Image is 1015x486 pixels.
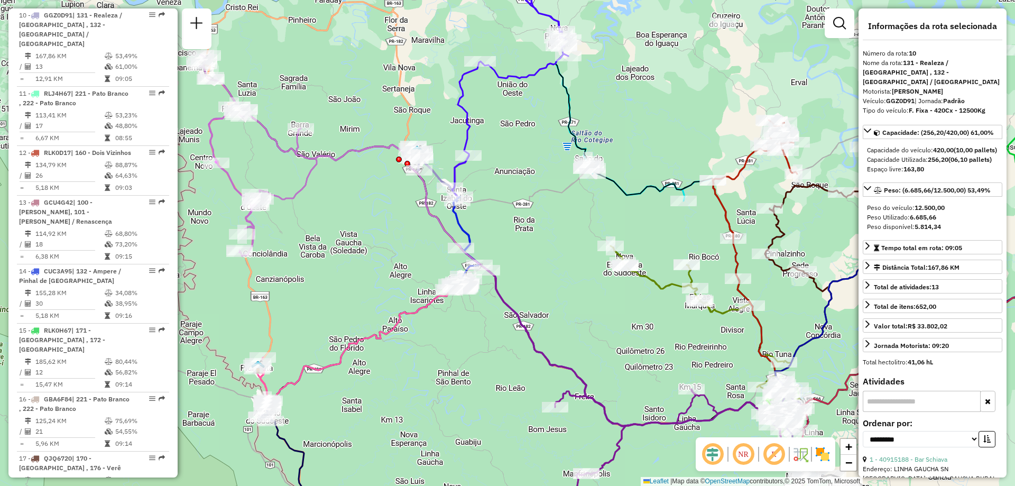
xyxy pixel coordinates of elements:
td: = [19,182,24,193]
span: Capacidade: (256,20/420,00) 61,00% [882,129,994,136]
div: Tipo do veículo: [863,106,1002,115]
td: 08:55 [115,133,165,143]
i: Distância Total [25,231,31,237]
div: Jornada Motorista: 09:20 [874,341,949,351]
div: Valor total: [874,322,947,331]
td: 15,47 KM [35,379,104,390]
strong: 420,00 [933,146,954,154]
div: Capacidade: (256,20/420,00) 61,00% [863,141,1002,178]
span: 12 - [19,149,131,157]
td: = [19,438,24,449]
td: / [19,61,24,72]
div: Peso: (6.685,66/12.500,00) 53,49% [863,199,1002,236]
td: 88,87% [115,160,165,170]
div: Total de itens: [874,302,936,311]
span: 14 - [19,267,121,285]
a: Capacidade: (256,20/420,00) 61,00% [863,125,1002,139]
span: Peso: (6.685,66/12.500,00) 53,49% [884,186,991,194]
span: Exibir rótulo [761,442,787,467]
div: Nome da rota: [863,58,1002,87]
i: Tempo total em rota [105,135,110,141]
strong: 5.814,34 [915,223,941,231]
td: 68,80% [115,228,165,239]
td: 56,82% [115,367,165,378]
div: Distância Total: [874,263,959,272]
td: / [19,367,24,378]
i: Total de Atividades [25,172,31,179]
em: Opções [149,327,155,333]
em: Opções [149,455,155,461]
i: Distância Total [25,477,31,483]
em: Opções [149,396,155,402]
td: 125,24 KM [35,416,104,426]
div: Capacidade do veículo: [867,145,998,155]
td: = [19,310,24,321]
h4: Atividades [863,377,1002,387]
strong: F. Fixa - 420Cx - 12500Kg [909,106,985,114]
strong: 10 [909,49,916,57]
label: Ordenar por: [863,417,1002,429]
td: 09:14 [115,379,165,390]
em: Opções [149,199,155,205]
a: Jornada Motorista: 09:20 [863,338,1002,352]
span: RLK0H67 [44,326,71,334]
em: Opções [149,268,155,274]
span: | Jornada: [915,97,965,105]
i: Tempo total em rota [105,313,110,319]
a: Exibir filtros [829,13,850,34]
em: Opções [149,90,155,96]
td: 48,80% [115,121,165,131]
strong: R$ 33.802,02 [908,322,947,330]
td: 09:05 [115,74,165,84]
span: | 221 - Pato Branco , 222 - Pato Branco [19,89,128,107]
td: 6,67 KM [35,133,104,143]
td: 09:15 [115,251,165,262]
td: 09:14 [115,438,165,449]
td: 09:03 [115,182,165,193]
i: Total de Atividades [25,300,31,307]
div: Motorista: [863,87,1002,96]
strong: [PERSON_NAME] [892,87,943,95]
strong: 652,00 [916,302,936,310]
div: Peso Utilizado: [867,213,998,222]
td: 113,41 KM [35,110,104,121]
i: Tempo total em rota [105,76,110,82]
strong: (10,00 pallets) [954,146,997,154]
a: Peso: (6.685,66/12.500,00) 53,49% [863,182,1002,197]
td: / [19,298,24,309]
i: Distância Total [25,418,31,424]
td: 30 [35,298,104,309]
td: 64,63% [115,170,165,181]
i: Total de Atividades [25,123,31,129]
td: / [19,239,24,250]
span: 11 - [19,89,128,107]
i: Total de Atividades [25,369,31,375]
strong: GGZ0D91 [886,97,915,105]
i: % de utilização do peso [105,231,113,237]
td: = [19,74,24,84]
td: 21 [35,426,104,437]
h4: Informações da rota selecionada [863,21,1002,31]
a: Nova sessão e pesquisa [186,13,207,36]
td: = [19,133,24,143]
td: 134,79 KM [35,160,104,170]
em: Opções [149,149,155,155]
td: 18 [35,239,104,250]
div: Map data © contributors,© 2025 TomTom, Microsoft [641,477,863,486]
span: Total de atividades: [874,283,939,291]
span: RLK0D17 [44,149,71,157]
img: Pranchita [251,360,265,374]
i: % de utilização do peso [105,112,113,118]
span: | 171 - [GEOGRAPHIC_DATA] , 172 - [GEOGRAPHIC_DATA] [19,326,105,353]
td: 80,44% [115,356,165,367]
div: Espaço livre: [867,164,998,174]
td: 155,28 KM [35,288,104,298]
span: 10 - [19,11,122,48]
i: % de utilização do peso [105,290,113,296]
div: Atividade não roteirizada - MANFROI SUPERMERCADO [402,147,429,158]
a: Total de atividades:13 [863,279,1002,294]
i: Tempo total em rota [105,441,110,447]
i: % de utilização do peso [105,418,113,424]
span: RLJ4H67 [44,89,71,97]
i: % de utilização da cubagem [105,369,113,375]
